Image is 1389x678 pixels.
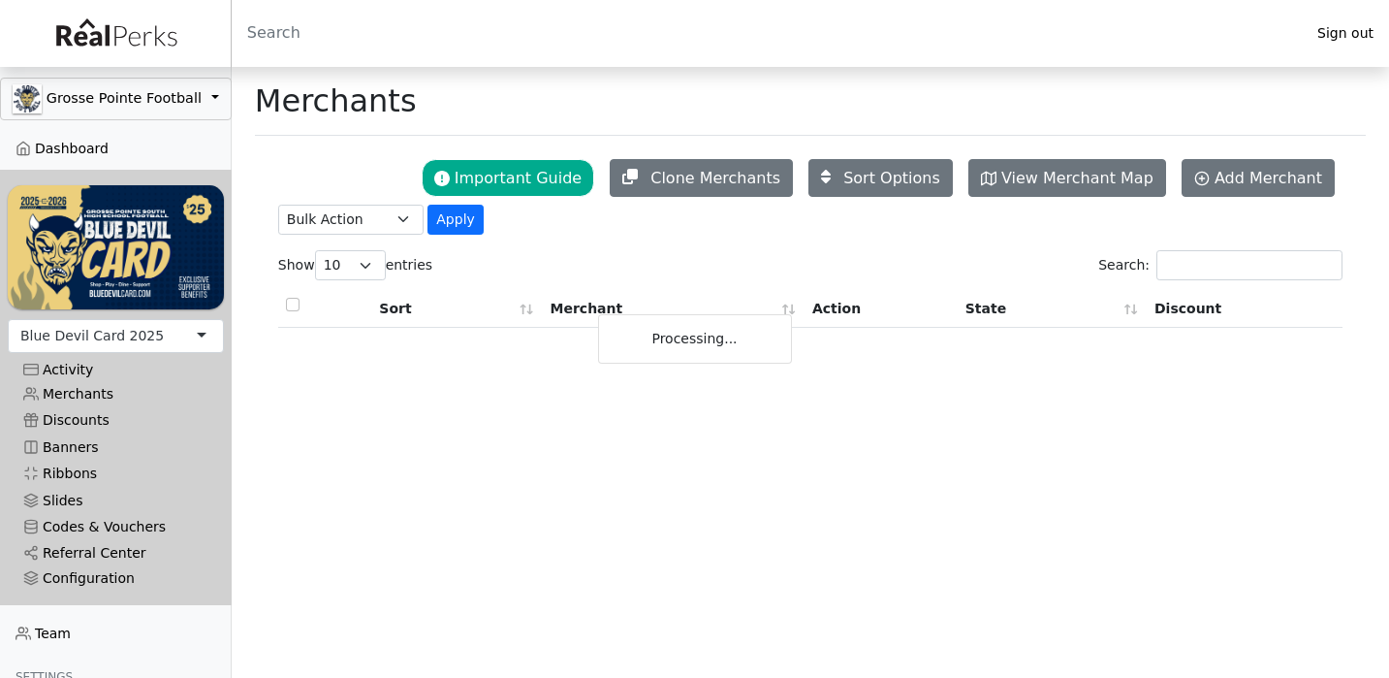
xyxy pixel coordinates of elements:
th: State [958,286,1147,328]
span: Important Guide [455,169,582,187]
button: Clone Merchants [610,159,793,197]
a: Ribbons [8,461,224,487]
img: WvZzOez5OCqmO91hHZfJL7W2tJ07LbGMjwPPNJwI.png [8,185,224,308]
a: Banners [8,435,224,461]
a: View Merchant Map [968,159,1166,197]
button: Important Guide [422,159,594,197]
a: Add Merchant [1182,159,1335,197]
button: Apply [427,205,484,235]
th: Sort [371,286,542,328]
a: Discounts [8,407,224,434]
button: Sort Options [808,159,953,197]
a: Sign out [1302,20,1389,47]
span: Clone Merchants [650,169,780,187]
div: Activity [23,362,208,378]
span: Add Merchant [1215,169,1322,187]
a: Slides [8,487,224,513]
input: Search [232,10,1302,56]
select: Showentries [315,250,386,280]
label: Show entries [278,250,432,280]
th: Action [805,286,958,328]
span: Sort Options [843,169,940,187]
img: GAa1zriJJmkmu1qRtUwg8x1nQwzlKm3DoqW9UgYl.jpg [13,84,42,113]
a: Merchants [8,381,224,407]
label: Search: [1098,250,1342,280]
input: Search: [1156,250,1342,280]
span: View Merchant Map [1001,169,1153,187]
div: Blue Devil Card 2025 [20,326,164,346]
div: Processing... [598,314,792,364]
h1: Merchants [255,82,417,119]
div: Configuration [23,570,208,587]
th: Merchant [543,286,805,328]
img: real_perks_logo-01.svg [46,12,185,55]
a: Referral Center [8,540,224,566]
select: .form-select-sm example [278,205,424,235]
th: Discount [1147,286,1342,328]
a: Codes & Vouchers [8,514,224,540]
